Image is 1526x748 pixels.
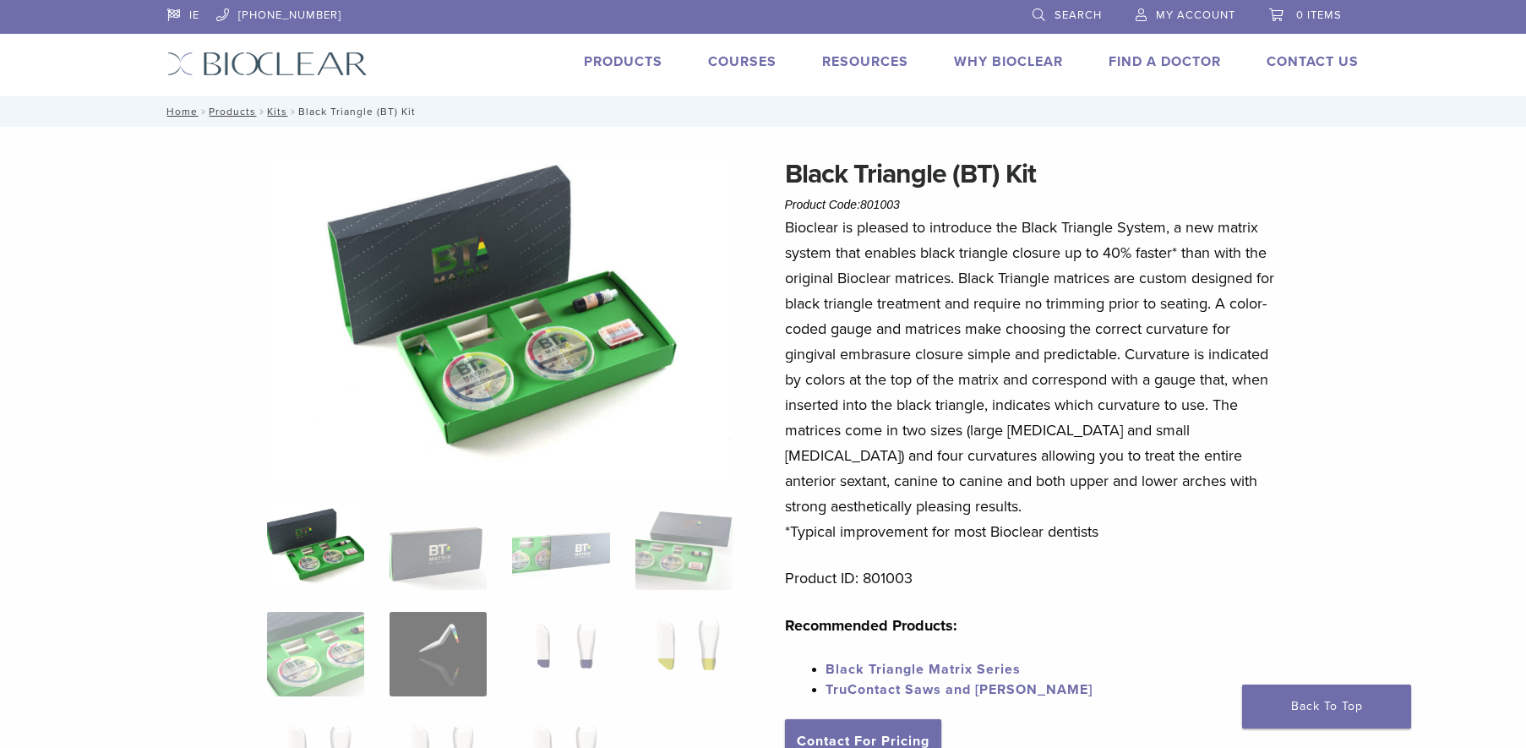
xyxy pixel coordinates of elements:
span: / [256,107,267,116]
img: Intro-Black-Triangle-Kit-6-Copy-e1548792917662-324x324.jpg [267,505,364,590]
img: Black Triangle (BT) Kit - Image 2 [390,505,487,590]
a: Courses [708,53,777,70]
p: Bioclear is pleased to introduce the Black Triangle System, a new matrix system that enables blac... [785,215,1282,544]
a: Resources [822,53,908,70]
img: Bioclear [167,52,368,76]
a: Back To Top [1242,685,1411,729]
p: Product ID: 801003 [785,565,1282,591]
a: Find A Doctor [1109,53,1221,70]
img: Black Triangle (BT) Kit - Image 4 [635,505,733,590]
img: Black Triangle (BT) Kit - Image 6 [390,612,487,696]
a: Black Triangle Matrix Series [826,661,1021,678]
nav: Black Triangle (BT) Kit [155,96,1371,127]
a: Why Bioclear [954,53,1063,70]
img: Black Triangle (BT) Kit - Image 5 [267,612,364,696]
span: 801003 [860,198,900,211]
img: Black Triangle (BT) Kit - Image 7 [512,612,609,696]
h1: Black Triangle (BT) Kit [785,154,1282,194]
a: TruContact Saws and [PERSON_NAME] [826,681,1093,698]
span: / [287,107,298,116]
span: My Account [1156,8,1235,22]
a: Home [161,106,198,117]
img: Black Triangle (BT) Kit - Image 8 [635,612,733,696]
a: Contact Us [1267,53,1359,70]
strong: Recommended Products: [785,616,957,635]
span: Search [1055,8,1102,22]
span: 0 items [1296,8,1342,22]
img: Black Triangle (BT) Kit - Image 3 [512,505,609,590]
span: Product Code: [785,198,900,211]
a: Products [209,106,256,117]
a: Kits [267,106,287,117]
span: / [198,107,209,116]
img: Intro Black Triangle Kit-6 - Copy [267,154,733,483]
a: Products [584,53,662,70]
